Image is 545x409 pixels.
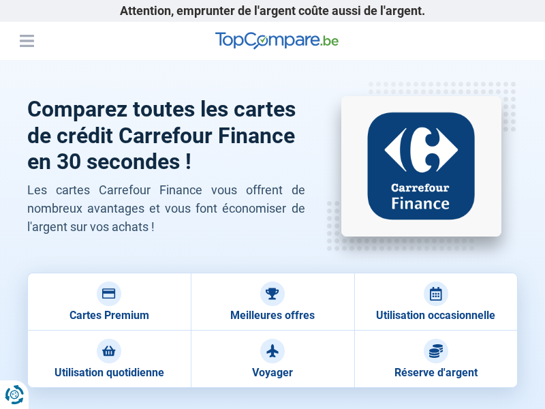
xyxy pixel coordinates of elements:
[354,331,518,388] a: Réserve d'argent Réserve d'argent
[16,31,37,51] button: Menu
[429,287,443,301] img: Utilisation occasionnelle
[266,344,279,358] img: Voyager
[191,331,354,388] a: Voyager Voyager
[354,273,518,331] a: Utilisation occasionnelle Utilisation occasionnelle
[102,344,116,358] img: Utilisation quotidienne
[429,344,443,358] img: Réserve d'argent
[27,273,191,331] a: Cartes Premium Cartes Premium
[27,96,305,175] h1: Comparez toutes les cartes de crédit Carrefour Finance en 30 secondes !
[341,96,501,237] img: Carrefour Finance
[215,32,339,50] img: TopCompare
[191,273,354,331] a: Meilleures offres Meilleures offres
[27,181,305,236] p: Les cartes Carrefour Finance vous offrent de nombreux avantages et vous font économiser de l'arge...
[27,331,191,388] a: Utilisation quotidienne Utilisation quotidienne
[27,3,518,18] p: Attention, emprunter de l'argent coûte aussi de l'argent.
[102,287,116,301] img: Cartes Premium
[266,287,279,301] img: Meilleures offres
